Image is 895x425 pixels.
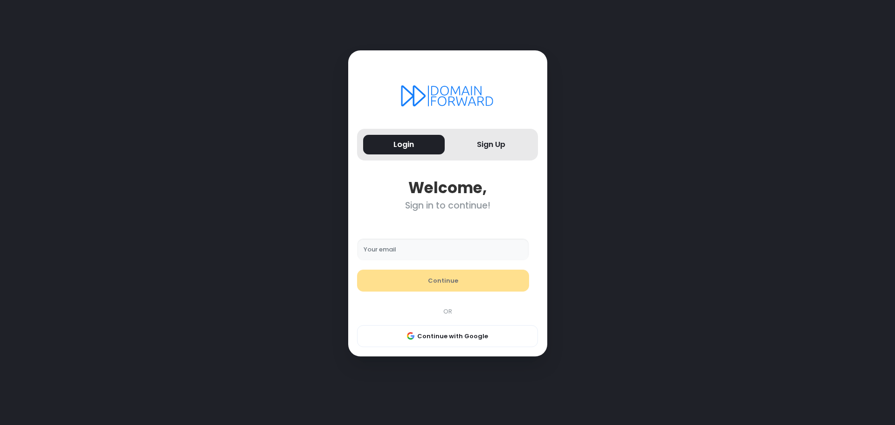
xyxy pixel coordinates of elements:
div: Sign in to continue! [357,200,538,211]
div: OR [352,307,543,316]
button: Sign Up [451,135,532,155]
button: Login [363,135,445,155]
div: Welcome, [357,179,538,197]
button: Continue with Google [357,325,538,348]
